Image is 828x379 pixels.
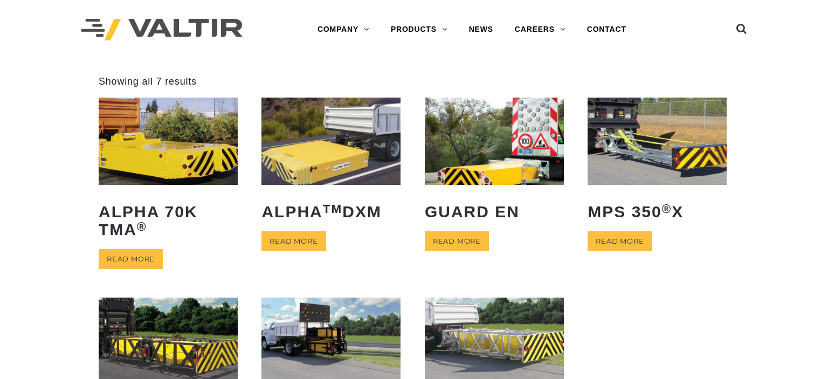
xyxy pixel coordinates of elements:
[99,249,163,269] a: Read more about “ALPHA 70K TMA®”
[99,195,238,246] h2: ALPHA 70K TMA
[425,98,564,228] a: GUARD EN
[588,231,652,251] a: Read more about “MPS 350® X”
[307,19,380,40] a: COMPANY
[425,195,564,229] h2: GUARD EN
[576,19,637,40] a: CONTACT
[662,202,672,216] sup: ®
[261,231,326,251] a: Read more about “ALPHATM DXM”
[588,98,727,228] a: MPS 350®X
[458,19,504,40] a: NEWS
[588,195,727,229] h2: MPS 350 X
[323,202,343,216] sup: TM
[99,98,238,246] a: ALPHA 70K TMA®
[261,98,401,228] a: ALPHATMDXM
[380,19,458,40] a: PRODUCTS
[504,19,576,40] a: CAREERS
[425,231,489,251] a: Read more about “GUARD EN”
[137,220,147,233] sup: ®
[261,195,401,229] h2: ALPHA DXM
[81,19,243,41] img: Valtir
[99,75,197,88] p: Showing all 7 results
